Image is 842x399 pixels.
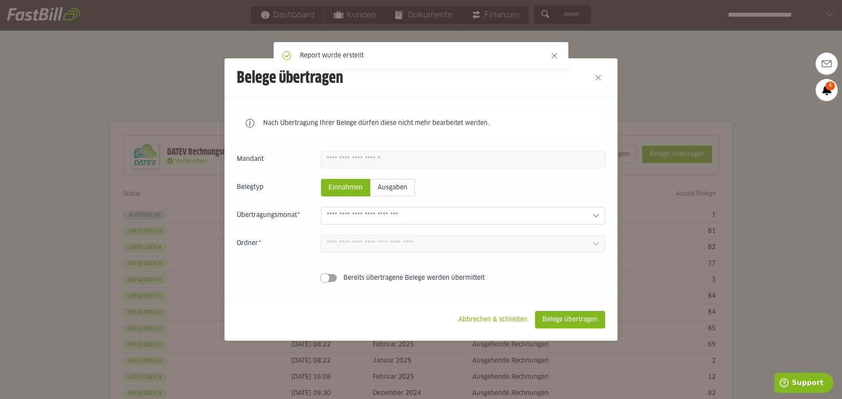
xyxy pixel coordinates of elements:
[451,311,535,328] sl-button: Abbrechen & schließen
[321,179,370,196] sl-radio-button: Einnahmen
[370,179,415,196] sl-radio-button: Ausgaben
[825,82,835,90] span: 4
[774,373,833,395] iframe: Öffnet ein Widget, in dem Sie weitere Informationen finden
[535,311,605,328] sl-button: Belege übertragen
[816,79,838,101] a: 4
[237,274,605,282] sl-switch: Bereits übertragene Belege werden übermittelt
